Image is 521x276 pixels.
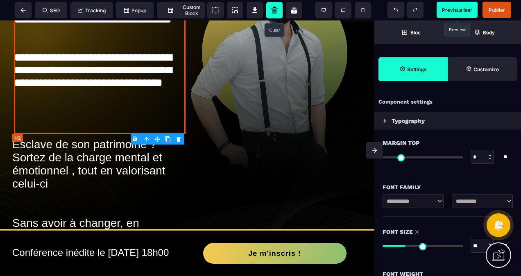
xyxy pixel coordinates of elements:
[483,29,495,36] strong: Body
[161,4,201,16] span: Custom Block
[383,138,420,148] span: Margin Top
[207,2,224,18] span: View components
[448,57,517,81] span: Open Style Manager
[473,66,499,72] strong: Customize
[203,222,347,243] button: Je m'inscris !
[12,222,187,242] h2: Conférence inédite le [DATE] 18h00
[442,7,472,13] span: Previsualiser
[383,182,513,192] div: Font Family
[410,29,421,36] strong: Bloc
[12,113,187,253] h2: Esclave de son patrimoine ? Sortez de la charge mental et émotionnel , tout en valorisant celui-c...
[407,66,427,72] strong: Settings
[378,57,448,81] span: Settings
[448,20,521,44] span: Open Layer Manager
[43,7,60,14] span: SEO
[383,118,387,123] img: loading
[227,2,243,18] span: Screenshot
[392,116,425,126] p: Typography
[437,2,478,18] span: Preview
[124,7,146,14] span: Popup
[374,20,448,44] span: Open Blocks
[383,227,413,237] span: Font Size
[374,94,521,110] div: Component settings
[489,7,505,13] span: Publier
[78,7,106,14] span: Tracking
